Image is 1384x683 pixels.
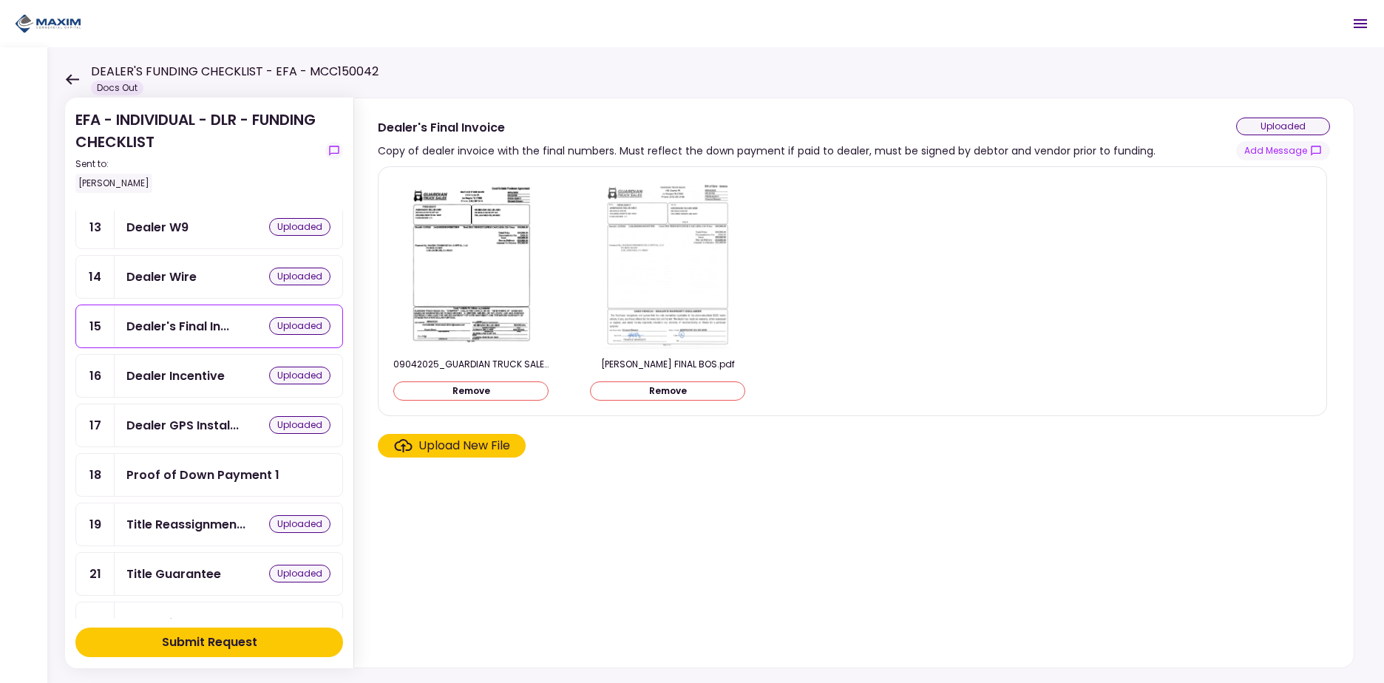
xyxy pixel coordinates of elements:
button: Remove [393,381,549,401]
div: uploaded [269,565,330,582]
button: Submit Request [75,628,343,657]
div: EFA - INDIVIDUAL - DLR - FUNDING CHECKLIST [75,109,319,193]
div: 22 [76,602,115,645]
div: Dealer's Final InvoiceCopy of dealer invoice with the final numbers. Must reflect the down paymen... [353,98,1354,668]
a: 18Proof of Down Payment 1 [75,453,343,497]
div: Proof of Down Payment 1 [126,466,279,484]
h1: DEALER'S FUNDING CHECKLIST - EFA - MCC150042 [91,63,379,81]
div: ABDIRAZAK SULUB ABDI FINAL BOS.pdf [590,358,745,371]
div: [PERSON_NAME] [75,174,152,193]
div: Dealer GPS Installation Invoice [126,416,239,435]
a: 14Dealer Wireuploaded [75,255,343,299]
div: 09042025_GUARDIAN TRUCK SALES_002.pdf [393,358,549,371]
div: 21 [76,553,115,595]
div: Upload New File [418,437,510,455]
div: Dealer's Final Invoice [126,317,229,336]
span: Click here to upload the required document [378,434,526,458]
div: uploaded [269,268,330,285]
div: uploaded [269,515,330,533]
button: Open menu [1343,6,1378,41]
a: 16Dealer Incentiveuploaded [75,354,343,398]
div: 13 [76,206,115,248]
button: show-messages [1236,141,1330,160]
div: Submit Request [162,633,257,651]
button: Remove [590,381,745,401]
div: Title Reassignment [126,515,245,534]
div: uploaded [269,317,330,335]
div: Dealer Wire [126,268,197,286]
div: uploaded [269,367,330,384]
a: 22GPS Units Ordered [75,602,343,645]
button: show-messages [325,142,343,160]
a: 15Dealer's Final Invoiceuploaded [75,305,343,348]
a: 19Title Reassignmentuploaded [75,503,343,546]
img: Partner icon [15,13,81,35]
div: Docs Out [91,81,143,95]
div: GPS Units Ordered [126,614,238,633]
div: 19 [76,503,115,546]
div: 15 [76,305,115,347]
div: uploaded [269,416,330,434]
div: Dealer's Final Invoice [378,118,1156,137]
div: 14 [76,256,115,298]
div: 16 [76,355,115,397]
div: uploaded [1236,118,1330,135]
div: 17 [76,404,115,446]
div: Copy of dealer invoice with the final numbers. Must reflect the down payment if paid to dealer, m... [378,142,1156,160]
div: Sent to: [75,157,319,171]
div: uploaded [269,218,330,236]
div: Title Guarantee [126,565,221,583]
div: Dealer W9 [126,218,189,237]
a: 21Title Guaranteeuploaded [75,552,343,596]
a: 13Dealer W9uploaded [75,205,343,249]
a: 17Dealer GPS Installation Invoiceuploaded [75,404,343,447]
div: Dealer Incentive [126,367,225,385]
div: 18 [76,454,115,496]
